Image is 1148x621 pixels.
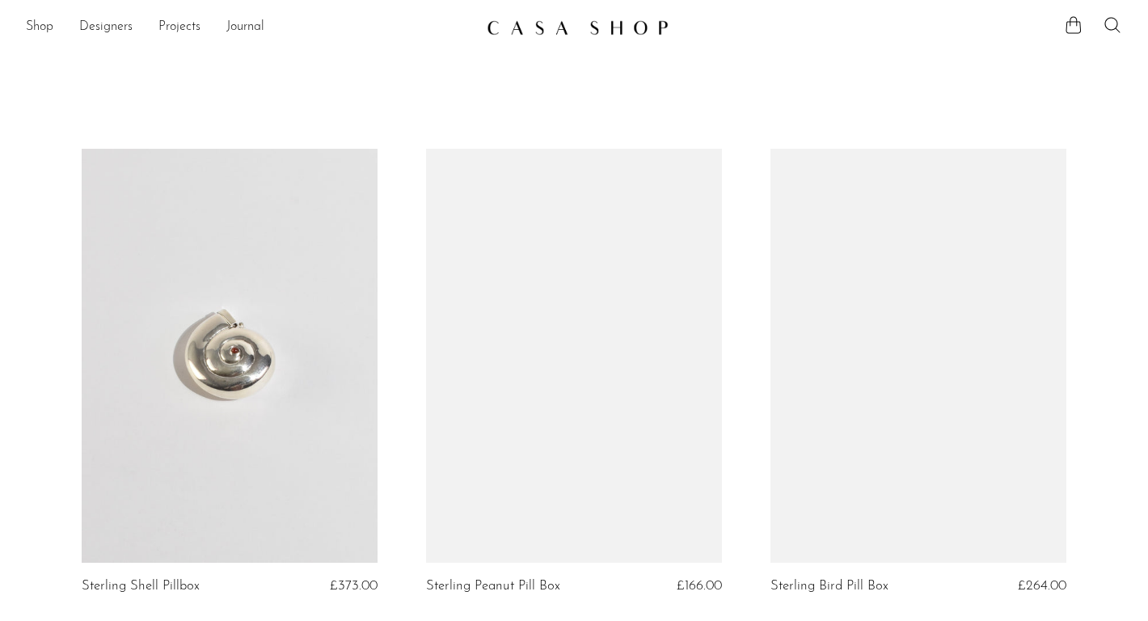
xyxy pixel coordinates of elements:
span: £373.00 [330,579,378,593]
a: Journal [226,17,264,38]
a: Projects [158,17,200,38]
a: Designers [79,17,133,38]
a: Sterling Bird Pill Box [770,579,888,594]
nav: Desktop navigation [26,14,474,41]
a: Sterling Shell Pillbox [82,579,200,594]
a: Shop [26,17,53,38]
span: £166.00 [677,579,722,593]
ul: NEW HEADER MENU [26,14,474,41]
a: Sterling Peanut Pill Box [426,579,560,594]
span: £264.00 [1018,579,1066,593]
